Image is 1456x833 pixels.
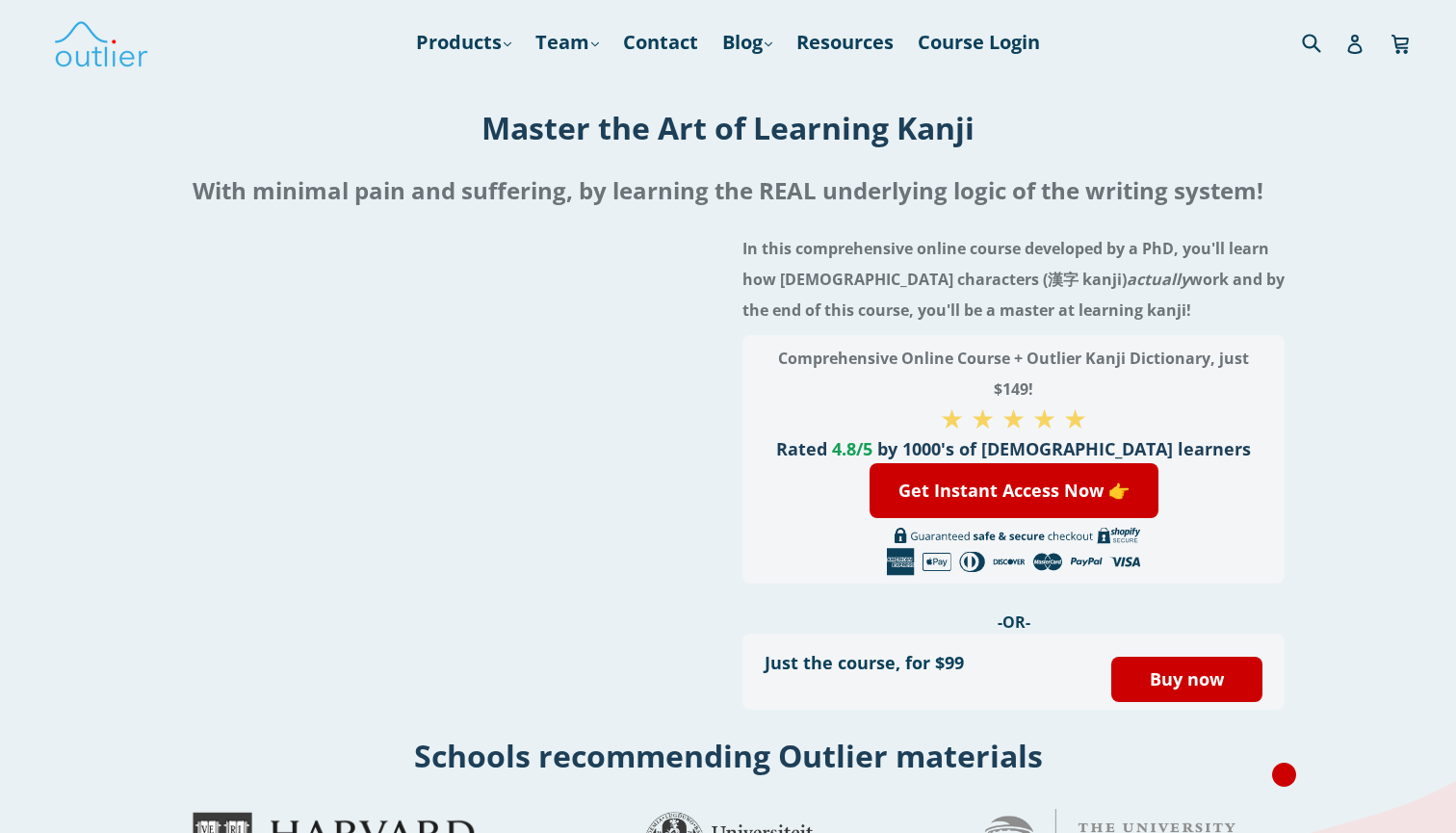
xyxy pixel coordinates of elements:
[908,25,1050,60] a: Course Login
[832,437,872,460] span: 4.8/5
[406,25,521,60] a: Products
[150,107,1306,148] h1: Master the Art of Learning Kanji
[765,343,1263,404] h3: Comprehensive Online Course + Outlier Kanji Dictionary, just $149!
[526,25,609,60] a: Team
[713,25,782,60] a: Blog
[870,463,1158,518] a: Get Instant Access Now 👉
[998,612,1030,633] span: -OR-
[765,651,1082,674] h3: Just the course, for $99
[787,25,903,60] a: Resources
[742,233,1285,325] h4: In this comprehensive online course developed by a PhD, you'll learn how [DEMOGRAPHIC_DATA] chara...
[940,400,1087,436] span: ★ ★ ★ ★ ★
[150,168,1306,214] h2: With minimal pain and suffering, by learning the REAL underlying logic of the writing system!
[171,250,714,556] iframe: Embedded Youtube Video
[613,25,708,60] a: Contact
[776,437,827,460] span: Rated
[877,437,1251,460] span: by 1000's of [DEMOGRAPHIC_DATA] learners
[1297,22,1350,62] input: Search
[1127,269,1189,290] i: actually
[1111,657,1263,702] a: Buy now
[53,14,149,70] img: Outlier Linguistics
